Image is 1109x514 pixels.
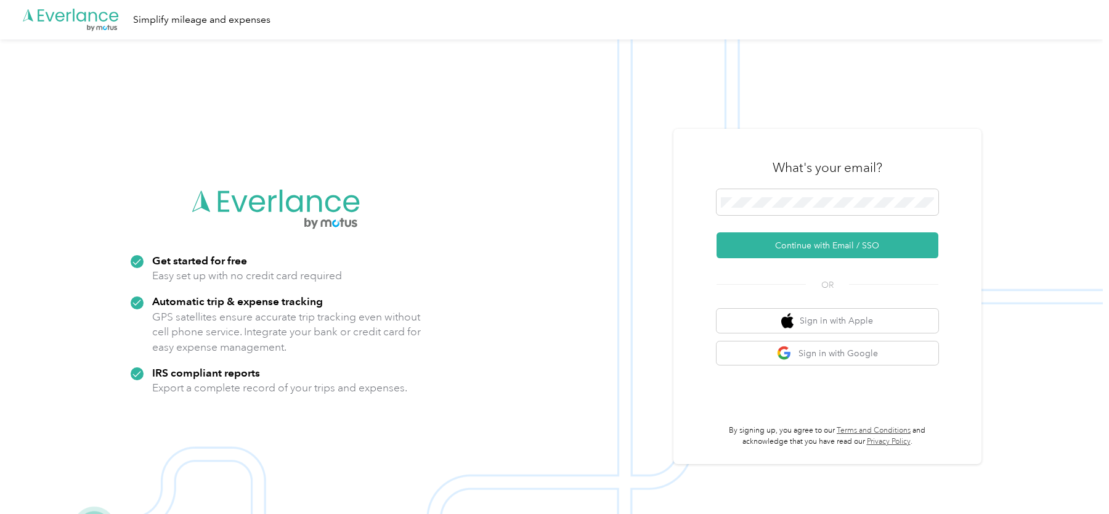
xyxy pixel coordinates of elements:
[867,437,911,446] a: Privacy Policy
[717,232,938,258] button: Continue with Email / SSO
[781,313,794,328] img: apple logo
[717,425,938,447] p: By signing up, you agree to our and acknowledge that you have read our .
[152,254,247,267] strong: Get started for free
[773,159,882,176] h3: What's your email?
[152,366,260,379] strong: IRS compliant reports
[1040,445,1109,514] iframe: Everlance-gr Chat Button Frame
[152,309,421,355] p: GPS satellites ensure accurate trip tracking even without cell phone service. Integrate your bank...
[777,346,792,361] img: google logo
[152,380,407,396] p: Export a complete record of your trips and expenses.
[806,279,849,292] span: OR
[152,268,342,284] p: Easy set up with no credit card required
[152,295,323,308] strong: Automatic trip & expense tracking
[837,426,911,435] a: Terms and Conditions
[133,12,270,28] div: Simplify mileage and expenses
[717,309,938,333] button: apple logoSign in with Apple
[717,341,938,365] button: google logoSign in with Google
